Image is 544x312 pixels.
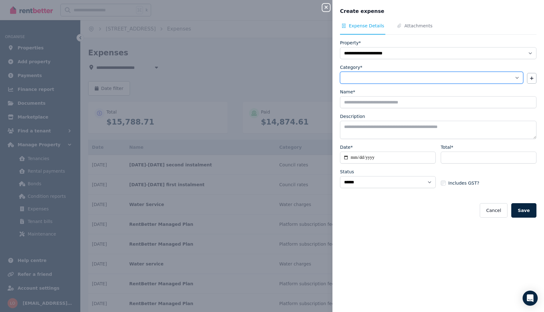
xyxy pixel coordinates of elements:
nav: Tabs [340,23,536,35]
input: Includes GST? [441,181,446,186]
label: Category* [340,64,362,70]
label: Date* [340,144,353,150]
span: Includes GST? [448,180,479,186]
button: Save [511,203,536,218]
label: Description [340,113,365,120]
span: Attachments [404,23,432,29]
span: Create expense [340,8,384,15]
label: Property* [340,40,361,46]
label: Status [340,169,354,175]
span: Expense Details [349,23,384,29]
div: Open Intercom Messenger [523,291,538,306]
label: Total* [441,144,453,150]
button: Cancel [480,203,507,218]
label: Name* [340,89,355,95]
